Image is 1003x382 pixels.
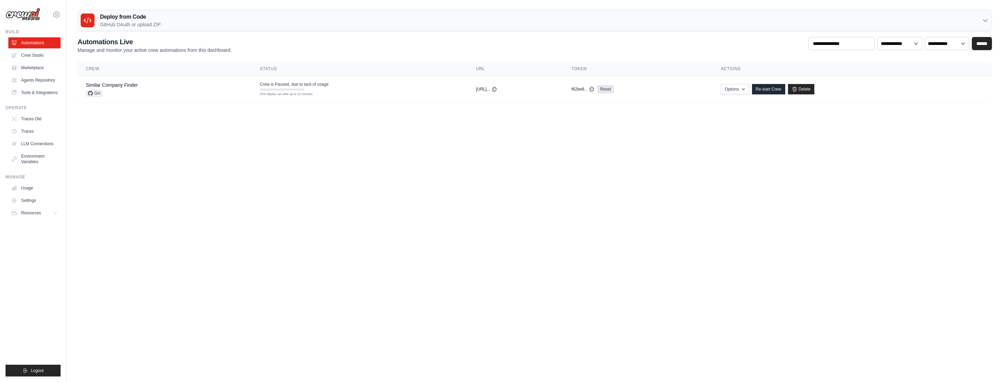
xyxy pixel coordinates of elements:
[260,92,304,97] div: First deploy can take up to 10 minutes
[8,37,61,48] a: Automations
[6,29,61,35] div: Build
[8,113,61,124] a: Traces Old
[100,13,161,21] h3: Deploy from Code
[21,210,41,216] span: Resources
[8,183,61,194] a: Usage
[260,82,329,87] span: Crew is Paused, due to lack of usage
[572,86,595,92] button: f62be8...
[78,62,252,76] th: Crew
[6,8,40,21] img: Logo
[8,207,61,218] button: Resources
[252,62,468,76] th: Status
[6,174,61,180] div: Manage
[78,47,232,54] p: Manage and monitor your active crew automations from this dashboard.
[752,84,785,94] a: Re-start Crew
[721,84,749,94] button: Options
[8,126,61,137] a: Traces
[8,62,61,73] a: Marketplace
[563,62,713,76] th: Token
[78,37,232,47] h2: Automations Live
[8,87,61,98] a: Tools & Integrations
[86,82,138,88] a: Similar Company Finder
[8,50,61,61] a: Crew Studio
[31,368,44,373] span: Logout
[8,151,61,167] a: Environment Variables
[86,90,102,97] span: GH
[713,62,992,76] th: Actions
[6,365,61,376] button: Logout
[6,105,61,111] div: Operate
[8,195,61,206] a: Settings
[788,84,815,94] a: Delete
[100,21,161,28] p: GitHub OAuth or upload ZIP
[8,75,61,86] a: Agents Repository
[8,138,61,149] a: LLM Connections
[468,62,563,76] th: URL
[597,85,614,93] a: Reset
